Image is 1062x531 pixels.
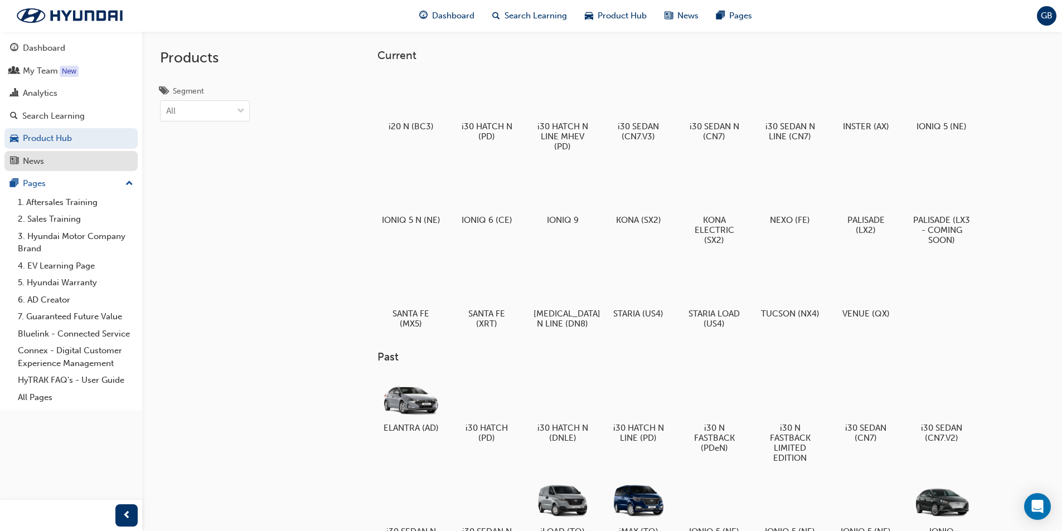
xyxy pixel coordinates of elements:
h5: i30 N FASTBACK (PDeN) [685,423,744,453]
a: ELANTRA (AD) [377,373,444,437]
h3: Current [377,49,1011,62]
a: TUCSON (NX4) [757,258,823,323]
div: Search Learning [22,110,85,123]
a: i30 N FASTBACK (PDeN) [681,373,748,457]
span: pages-icon [10,179,18,189]
a: IONIQ 6 (CE) [453,164,520,229]
h5: i30 HATCH N LINE MHEV (PD) [534,121,592,152]
a: STARIA (US4) [605,258,672,323]
a: i30 HATCH N (DNLE) [529,373,596,447]
a: 6. AD Creator [13,291,138,309]
a: car-iconProduct Hub [576,4,656,27]
a: news-iconNews [656,4,707,27]
a: IONIQ 5 (NE) [908,71,975,135]
a: My Team [4,61,138,81]
a: News [4,151,138,172]
a: IONIQ 5 N (NE) [377,164,444,229]
h5: NEXO (FE) [761,215,819,225]
div: Analytics [23,87,57,100]
a: [MEDICAL_DATA] N LINE (DN8) [529,258,596,333]
span: pages-icon [716,9,725,23]
h5: i30 SEDAN (CN7.V2) [913,423,971,443]
a: i30 SEDAN N LINE (CN7) [757,71,823,145]
h5: KONA (SX2) [609,215,668,225]
div: Pages [23,177,46,190]
a: NEXO (FE) [757,164,823,229]
span: search-icon [10,111,18,121]
a: Connex - Digital Customer Experience Management [13,342,138,372]
div: Open Intercom Messenger [1024,493,1051,520]
a: i30 SEDAN N (CN7) [681,71,748,145]
a: SANTA FE (MX5) [377,258,444,333]
h5: INSTER (AX) [837,121,895,131]
h5: SANTA FE (XRT) [458,309,516,329]
a: STARIA LOAD (US4) [681,258,748,333]
h5: i20 N (BC3) [382,121,440,131]
h5: ELANTRA (AD) [382,423,440,433]
a: PALISADE (LX3 - COMING SOON) [908,164,975,249]
a: IONIQ 9 [529,164,596,229]
h5: SANTA FE (MX5) [382,309,440,329]
span: tags-icon [160,87,168,97]
a: 2. Sales Training [13,211,138,228]
h5: i30 SEDAN N (CN7) [685,121,744,142]
h5: KONA ELECTRIC (SX2) [685,215,744,245]
div: News [23,155,44,168]
a: Search Learning [4,106,138,126]
a: i30 HATCH N LINE (PD) [605,373,672,447]
h2: Products [160,49,250,67]
span: guage-icon [10,43,18,53]
h5: IONIQ 5 (NE) [913,121,971,131]
span: Pages [729,9,752,22]
h5: i30 N FASTBACK LIMITED EDITION [761,423,819,463]
span: chart-icon [10,89,18,99]
span: prev-icon [123,509,131,523]
span: Dashboard [432,9,474,22]
h5: IONIQ 5 N (NE) [382,215,440,225]
a: SANTA FE (XRT) [453,258,520,333]
a: i30 SEDAN (CN7.V3) [605,71,672,145]
a: VENUE (QX) [832,258,899,323]
h5: STARIA (US4) [609,309,668,319]
span: news-icon [665,9,673,23]
a: i20 N (BC3) [377,71,444,135]
a: search-iconSearch Learning [483,4,576,27]
button: DashboardMy TeamAnalyticsSearch LearningProduct HubNews [4,36,138,173]
div: My Team [23,65,58,77]
a: INSTER (AX) [832,71,899,135]
h5: i30 HATCH N (DNLE) [534,423,592,443]
a: 1. Aftersales Training [13,194,138,211]
a: i30 HATCH (PD) [453,373,520,447]
div: All [166,105,176,118]
h5: PALISADE (LX2) [837,215,895,235]
a: Dashboard [4,38,138,59]
a: KONA ELECTRIC (SX2) [681,164,748,249]
div: Dashboard [23,42,65,55]
span: car-icon [10,134,18,144]
a: 3. Hyundai Motor Company Brand [13,228,138,257]
h5: i30 SEDAN N LINE (CN7) [761,121,819,142]
a: 7. Guaranteed Future Value [13,308,138,325]
h5: [MEDICAL_DATA] N LINE (DN8) [534,309,592,329]
a: KONA (SX2) [605,164,672,229]
a: pages-iconPages [707,4,761,27]
h5: i30 HATCH (PD) [458,423,516,443]
h5: i30 HATCH N LINE (PD) [609,423,668,443]
span: people-icon [10,66,18,76]
img: Trak [6,4,134,27]
h5: i30 SEDAN (CN7) [837,423,895,443]
a: Bluelink - Connected Service [13,325,138,343]
span: GB [1041,9,1053,22]
a: HyTRAK FAQ's - User Guide [13,372,138,389]
span: news-icon [10,157,18,167]
span: up-icon [125,177,133,191]
h3: Past [377,350,1011,363]
span: down-icon [237,104,245,119]
div: Segment [173,86,204,97]
button: Pages [4,173,138,194]
a: guage-iconDashboard [410,4,483,27]
a: i30 SEDAN (CN7.V2) [908,373,975,447]
h5: i30 SEDAN (CN7.V3) [609,121,668,142]
h5: i30 HATCH N (PD) [458,121,516,142]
